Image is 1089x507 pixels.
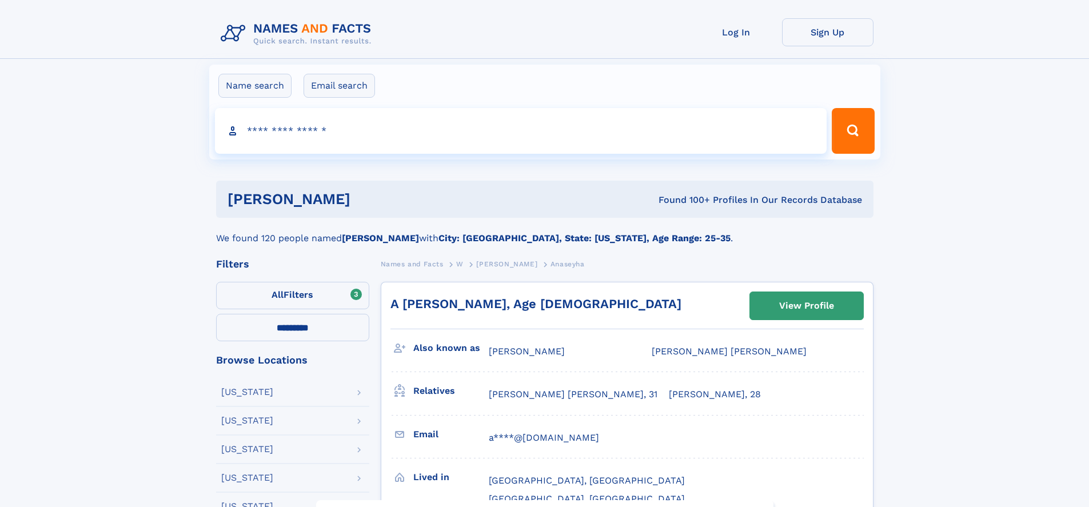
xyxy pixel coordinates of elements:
label: Filters [216,282,369,309]
label: Email search [304,74,375,98]
b: City: [GEOGRAPHIC_DATA], State: [US_STATE], Age Range: 25-35 [438,233,731,243]
span: [PERSON_NAME] [476,260,537,268]
h1: [PERSON_NAME] [228,192,505,206]
label: Name search [218,74,292,98]
a: [PERSON_NAME] [PERSON_NAME], 31 [489,388,657,401]
a: Log In [691,18,782,46]
span: [PERSON_NAME] [PERSON_NAME] [652,346,807,357]
img: Logo Names and Facts [216,18,381,49]
a: Sign Up [782,18,873,46]
div: [US_STATE] [221,388,273,397]
a: [PERSON_NAME], 28 [669,388,761,401]
a: W [456,257,464,271]
h3: Email [413,425,489,444]
b: [PERSON_NAME] [342,233,419,243]
span: All [272,289,284,300]
div: Filters [216,259,369,269]
a: View Profile [750,292,863,320]
span: [GEOGRAPHIC_DATA], [GEOGRAPHIC_DATA] [489,493,685,504]
div: [US_STATE] [221,445,273,454]
input: search input [215,108,827,154]
a: [PERSON_NAME] [476,257,537,271]
div: Browse Locations [216,355,369,365]
a: A [PERSON_NAME], Age [DEMOGRAPHIC_DATA] [390,297,681,311]
button: Search Button [832,108,874,154]
span: W [456,260,464,268]
h3: Relatives [413,381,489,401]
span: [PERSON_NAME] [489,346,565,357]
h3: Lived in [413,468,489,487]
div: We found 120 people named with . [216,218,873,245]
a: Names and Facts [381,257,444,271]
span: [GEOGRAPHIC_DATA], [GEOGRAPHIC_DATA] [489,475,685,486]
div: View Profile [779,293,834,319]
div: [US_STATE] [221,473,273,482]
div: Found 100+ Profiles In Our Records Database [504,194,862,206]
div: [US_STATE] [221,416,273,425]
h3: Also known as [413,338,489,358]
span: Anaseyha [551,260,585,268]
